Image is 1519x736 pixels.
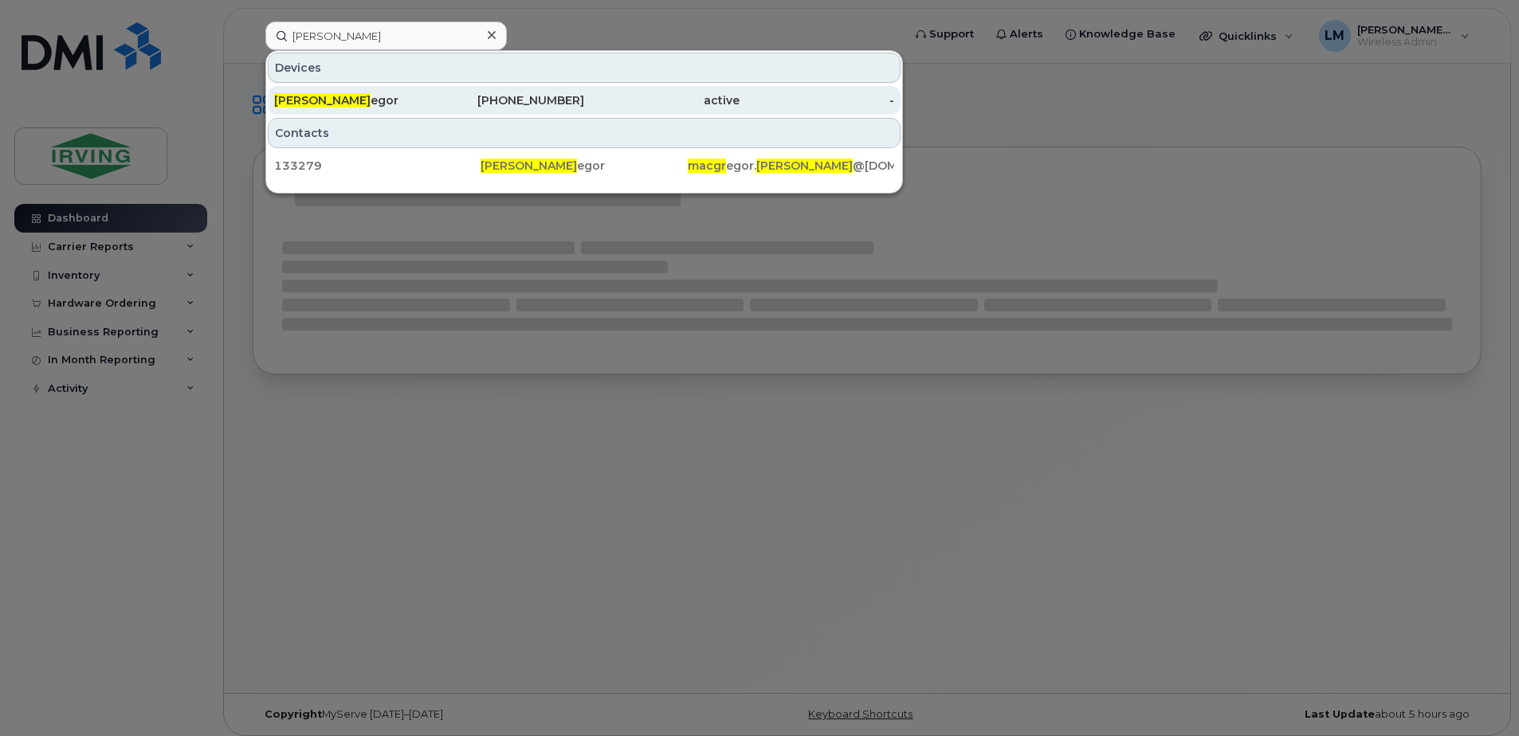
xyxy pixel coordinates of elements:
[688,158,894,174] div: egor. @[DOMAIN_NAME]
[268,53,901,83] div: Devices
[584,92,740,108] div: active
[274,93,371,108] span: [PERSON_NAME]
[756,159,853,173] span: [PERSON_NAME]
[481,159,577,173] span: [PERSON_NAME]
[688,159,726,173] span: macgr
[274,158,481,174] div: 133279
[481,158,687,174] div: egor
[268,118,901,148] div: Contacts
[740,92,895,108] div: -
[274,92,430,108] div: egor
[268,86,901,115] a: [PERSON_NAME]egor[PHONE_NUMBER]active-
[430,92,585,108] div: [PHONE_NUMBER]
[268,151,901,180] a: 133279[PERSON_NAME]egormacgregor.[PERSON_NAME]@[DOMAIN_NAME]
